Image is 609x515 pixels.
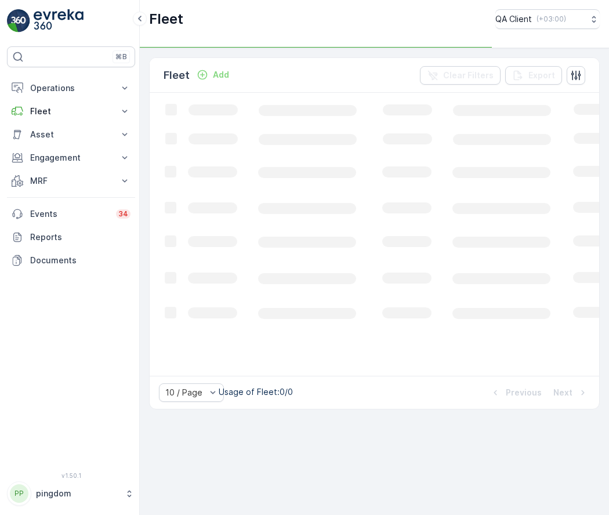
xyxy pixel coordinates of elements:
[7,472,135,479] span: v 1.50.1
[164,67,190,84] p: Fleet
[30,175,112,187] p: MRF
[10,484,28,503] div: PP
[7,100,135,123] button: Fleet
[528,70,555,81] p: Export
[34,9,84,32] img: logo_light-DOdMpM7g.png
[7,9,30,32] img: logo
[553,387,572,398] p: Next
[506,387,542,398] p: Previous
[443,70,494,81] p: Clear Filters
[192,68,234,82] button: Add
[495,13,532,25] p: QA Client
[30,129,112,140] p: Asset
[213,69,229,81] p: Add
[149,10,183,28] p: Fleet
[36,488,119,499] p: pingdom
[30,231,130,243] p: Reports
[552,386,590,400] button: Next
[30,208,109,220] p: Events
[30,106,112,117] p: Fleet
[7,123,135,146] button: Asset
[219,386,293,398] p: Usage of Fleet : 0/0
[118,209,128,219] p: 34
[115,52,127,61] p: ⌘B
[536,14,566,24] p: ( +03:00 )
[7,226,135,249] a: Reports
[495,9,600,29] button: QA Client(+03:00)
[7,146,135,169] button: Engagement
[420,66,501,85] button: Clear Filters
[30,82,112,94] p: Operations
[7,169,135,193] button: MRF
[30,255,130,266] p: Documents
[7,77,135,100] button: Operations
[7,249,135,272] a: Documents
[505,66,562,85] button: Export
[7,202,135,226] a: Events34
[30,152,112,164] p: Engagement
[488,386,543,400] button: Previous
[7,481,135,506] button: PPpingdom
